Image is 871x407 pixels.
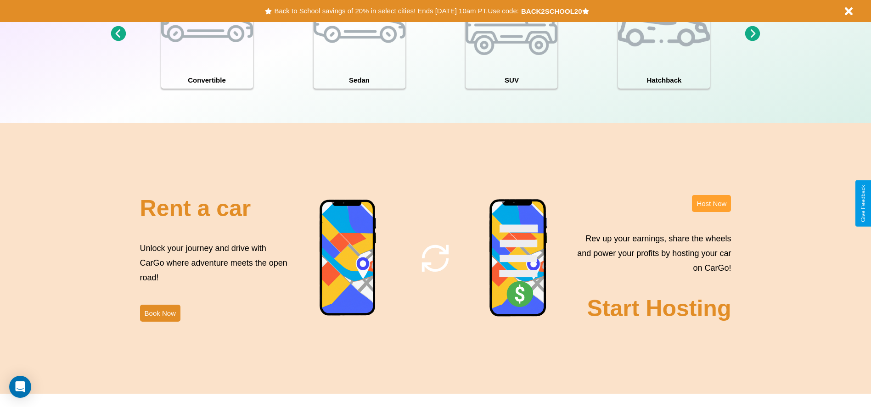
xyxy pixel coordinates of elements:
h2: Start Hosting [587,295,731,322]
h4: SUV [466,72,557,89]
img: phone [319,199,377,317]
p: Rev up your earnings, share the wheels and power your profits by hosting your car on CarGo! [572,231,731,276]
button: Book Now [140,305,180,322]
h4: Hatchback [618,72,710,89]
p: Unlock your journey and drive with CarGo where adventure meets the open road! [140,241,291,285]
button: Back to School savings of 20% in select cities! Ends [DATE] 10am PT.Use code: [272,5,521,17]
b: BACK2SCHOOL20 [521,7,582,15]
h4: Sedan [314,72,405,89]
h4: Convertible [161,72,253,89]
h2: Rent a car [140,195,251,222]
button: Host Now [692,195,731,212]
div: Give Feedback [860,185,866,222]
img: phone [489,199,548,318]
div: Open Intercom Messenger [9,376,31,398]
